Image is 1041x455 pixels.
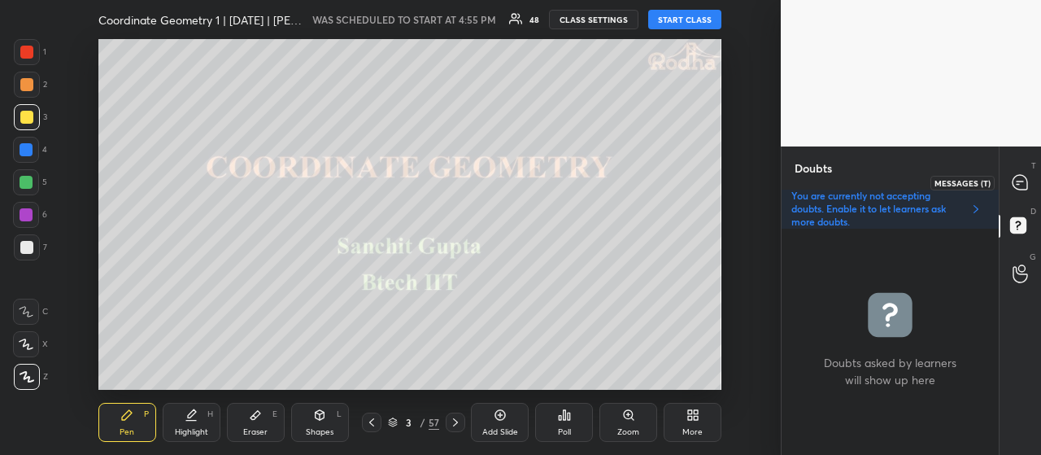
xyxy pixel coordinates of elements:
div: L [337,410,342,418]
div: H [207,410,213,418]
p: D [1030,205,1036,217]
div: Messages (T) [930,176,995,190]
div: / [420,418,425,427]
div: P [144,410,149,418]
button: CLASS SETTINGS [549,10,638,29]
h4: Coordinate Geometry 1 | [DATE] | [PERSON_NAME] Sir [98,12,307,28]
div: 57 [429,415,439,430]
p: You are currently not accepting doubts. Enable it to let learners ask more doubts. [791,190,963,229]
div: Highlight [175,428,208,436]
button: START CLASS [648,10,721,29]
div: X [13,331,48,357]
div: More [682,428,703,436]
p: G [1030,251,1036,263]
div: 2 [14,72,47,98]
div: Shapes [306,428,333,436]
div: 48 [529,15,539,24]
div: 1 [14,39,46,65]
p: Doubts [782,147,845,190]
div: 7 [14,234,47,260]
div: Add Slide [482,428,518,436]
div: Z [14,364,48,390]
div: Poll [558,428,571,436]
div: 3 [14,104,47,130]
div: 4 [13,137,47,163]
div: Pen [120,428,134,436]
div: Eraser [243,428,268,436]
div: 5 [13,169,47,195]
div: Zoom [617,428,639,436]
div: E [272,410,277,418]
h5: WAS SCHEDULED TO START AT 4:55 PM [312,12,496,27]
div: 6 [13,202,47,228]
div: grid [782,229,999,455]
div: C [13,299,48,325]
p: T [1031,160,1036,172]
div: 3 [401,418,417,427]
